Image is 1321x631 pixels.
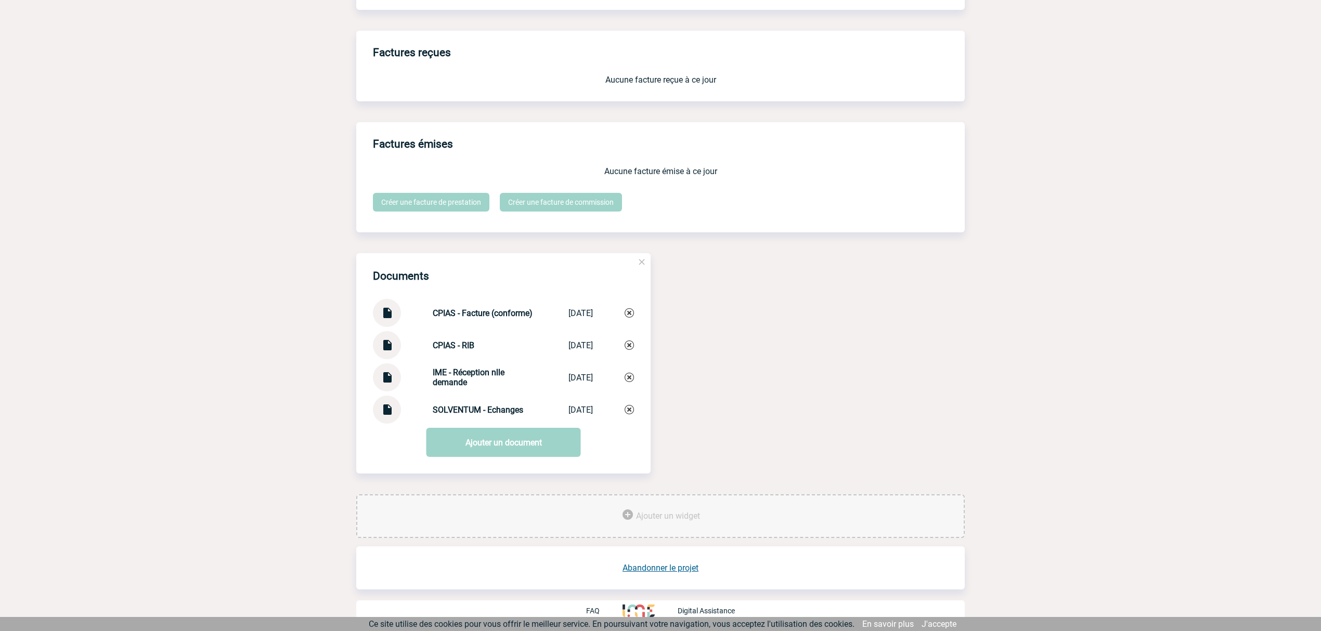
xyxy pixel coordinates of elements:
a: Abandonner le projet [623,563,698,573]
div: [DATE] [568,373,593,383]
h4: Documents [373,270,429,282]
a: FAQ [586,606,623,615]
p: Aucune facture reçue à ce jour [373,75,948,85]
strong: IME - Réception nlle demande [433,367,504,387]
div: [DATE] [568,405,593,415]
h3: Factures reçues [373,39,965,67]
img: Supprimer [625,405,634,414]
img: Supprimer [625,373,634,382]
img: close.png [637,257,646,267]
div: [DATE] [568,308,593,318]
img: Supprimer [625,340,634,350]
a: En savoir plus [862,619,914,629]
p: Aucune facture émise à ce jour [373,166,948,176]
p: FAQ [586,607,600,615]
img: Supprimer [625,308,634,318]
span: Ajouter un widget [636,511,700,521]
strong: CPIAS - RIB [433,340,474,350]
a: Ajouter un document [426,428,581,457]
div: [DATE] [568,340,593,350]
strong: CPIAS - Facture (conforme) [433,308,533,318]
img: http://www.idealmeetingsevents.fr/ [623,604,655,617]
p: Digital Assistance [678,607,735,615]
strong: SOLVENTUM - Echanges [433,405,523,415]
div: Ajouter des outils d'aide à la gestion de votre événement [356,494,965,538]
span: Ce site utilise des cookies pour vous offrir le meilleur service. En poursuivant votre navigation... [369,619,854,629]
a: J'accepte [922,619,956,629]
h3: Factures émises [373,130,965,158]
a: Créer une facture de prestation [373,193,489,212]
a: Créer une facture de commission [500,193,622,212]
